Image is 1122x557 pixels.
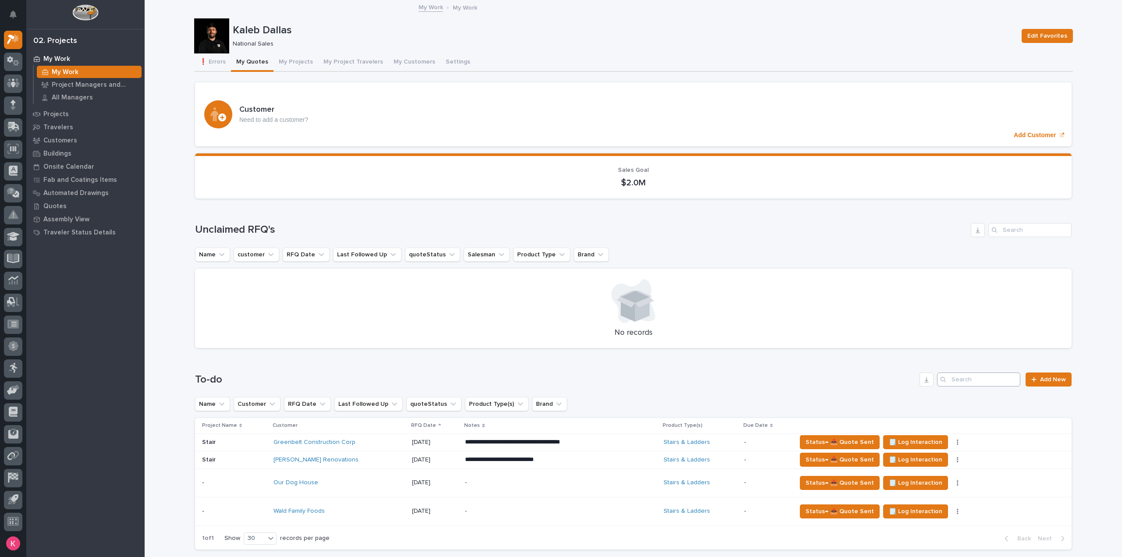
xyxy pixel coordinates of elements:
[440,53,476,72] button: Settings
[280,535,330,542] p: records per page
[239,116,308,124] p: Need to add a customer?
[43,163,94,171] p: Onsite Calendar
[889,478,942,488] span: 🗒️ Log Interaction
[26,186,145,199] a: Automated Drawings
[412,507,458,515] p: [DATE]
[26,147,145,160] a: Buildings
[806,506,874,517] span: Status→ 📤 Quote Sent
[194,53,231,72] button: ❗ Errors
[618,167,649,173] span: Sales Goal
[231,53,273,72] button: My Quotes
[664,439,710,446] a: Stairs & Ladders
[26,213,145,226] a: Assembly View
[206,328,1061,338] p: No records
[334,397,403,411] button: Last Followed Up
[43,110,69,118] p: Projects
[273,421,298,430] p: Customer
[800,476,880,490] button: Status→ 📤 Quote Sent
[72,4,98,21] img: Workspace Logo
[195,373,916,386] h1: To-do
[532,397,567,411] button: Brand
[195,497,1072,525] tr: -- Wald Family Foods [DATE]-Stairs & Ladders -Status→ 📤 Quote Sent🗒️ Log Interaction
[744,456,790,464] p: -
[1038,535,1057,543] span: Next
[34,91,145,103] a: All Managers
[202,477,206,486] p: -
[464,421,480,430] p: Notes
[43,216,89,224] p: Assembly View
[937,373,1020,387] input: Search
[419,2,443,12] a: My Work
[318,53,388,72] button: My Project Travelers
[202,421,237,430] p: Project Name
[664,507,710,515] a: Stairs & Ladders
[239,105,308,115] h3: Customer
[34,66,145,78] a: My Work
[43,124,73,131] p: Travelers
[1027,31,1067,41] span: Edit Favorites
[206,177,1061,188] p: $2.0M
[234,248,279,262] button: customer
[998,535,1034,543] button: Back
[465,507,618,515] p: -
[195,468,1072,497] tr: -- Our Dog House [DATE]-Stairs & Ladders -Status→ 📤 Quote Sent🗒️ Log Interaction
[574,248,609,262] button: Brand
[52,81,138,89] p: Project Managers and Engineers
[26,160,145,173] a: Onsite Calendar
[26,121,145,134] a: Travelers
[412,479,458,486] p: [DATE]
[1014,131,1056,139] p: Add Customer
[43,176,117,184] p: Fab and Coatings Items
[234,397,280,411] button: Customer
[195,528,221,549] p: 1 of 1
[283,248,330,262] button: RFQ Date
[195,82,1072,146] a: Add Customer
[988,223,1072,237] input: Search
[43,189,109,197] p: Automated Drawings
[663,421,703,430] p: Product Type(s)
[513,248,570,262] button: Product Type
[26,226,145,239] a: Traveler Status Details
[1022,29,1073,43] button: Edit Favorites
[453,2,477,12] p: My Work
[202,437,217,446] p: Stair
[195,224,967,236] h1: Unclaimed RFQ's
[1026,373,1072,387] a: Add New
[883,476,948,490] button: 🗒️ Log Interaction
[26,173,145,186] a: Fab and Coatings Items
[273,456,359,464] a: [PERSON_NAME] Renovations
[273,53,318,72] button: My Projects
[244,534,265,543] div: 30
[883,453,948,467] button: 🗒️ Log Interaction
[273,479,318,486] a: Our Dog House
[26,107,145,121] a: Projects
[26,134,145,147] a: Customers
[800,453,880,467] button: Status→ 📤 Quote Sent
[333,248,401,262] button: Last Followed Up
[284,397,331,411] button: RFQ Date
[43,55,70,63] p: My Work
[1012,535,1031,543] span: Back
[43,229,116,237] p: Traveler Status Details
[4,5,22,24] button: Notifications
[664,479,710,486] a: Stairs & Ladders
[1034,535,1072,543] button: Next
[889,454,942,465] span: 🗒️ Log Interaction
[883,435,948,449] button: 🗒️ Log Interaction
[195,248,230,262] button: Name
[11,11,22,25] div: Notifications
[33,36,77,46] div: 02. Projects
[664,456,710,464] a: Stairs & Ladders
[465,479,618,486] p: -
[743,421,768,430] p: Due Date
[273,439,355,446] a: Greenbelt Construction Corp
[744,439,790,446] p: -
[43,202,67,210] p: Quotes
[412,456,458,464] p: [DATE]
[744,479,790,486] p: -
[806,478,874,488] span: Status→ 📤 Quote Sent
[883,504,948,518] button: 🗒️ Log Interaction
[1040,376,1066,383] span: Add New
